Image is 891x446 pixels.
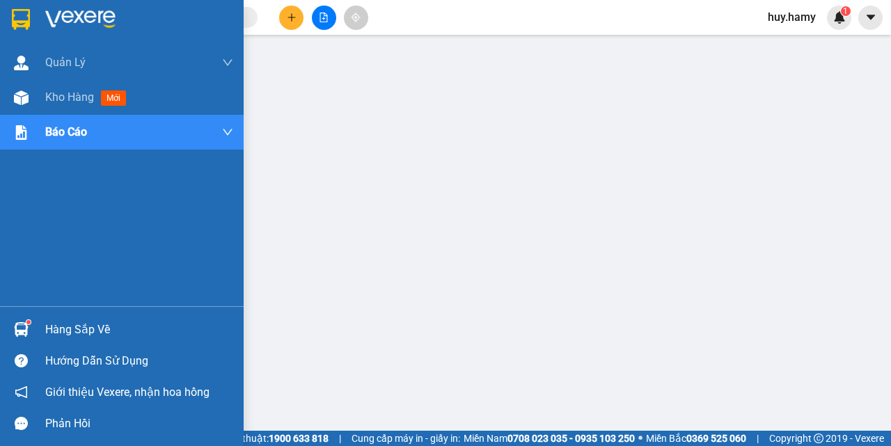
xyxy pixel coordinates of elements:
div: Hướng dẫn sử dụng [45,351,233,372]
span: plus [287,13,297,22]
span: huy.hamy [757,8,827,26]
div: Phản hồi [45,413,233,434]
span: copyright [814,433,823,443]
img: warehouse-icon [14,90,29,105]
span: Miền Bắc [646,431,746,446]
span: notification [15,385,28,399]
button: file-add [312,6,336,30]
span: file-add [319,13,329,22]
img: warehouse-icon [14,322,29,337]
img: warehouse-icon [14,56,29,70]
span: aim [351,13,361,22]
button: aim [344,6,368,30]
span: message [15,417,28,430]
span: caret-down [865,11,877,24]
span: question-circle [15,354,28,367]
img: logo-vxr [12,9,30,30]
span: mới [101,90,126,106]
span: Kho hàng [45,90,94,104]
img: icon-new-feature [833,11,846,24]
sup: 1 [841,6,851,16]
span: Quản Lý [45,54,86,71]
strong: 0369 525 060 [686,433,746,444]
span: ⚪️ [638,436,642,441]
sup: 1 [26,320,31,324]
span: Giới thiệu Vexere, nhận hoa hồng [45,383,210,401]
span: | [339,431,341,446]
span: down [222,127,233,138]
button: caret-down [858,6,883,30]
span: Hỗ trợ kỹ thuật: [200,431,329,446]
strong: 0708 023 035 - 0935 103 250 [507,433,635,444]
button: plus [279,6,303,30]
span: Miền Nam [464,431,635,446]
span: down [222,57,233,68]
span: Báo cáo [45,123,87,141]
div: Hàng sắp về [45,319,233,340]
img: solution-icon [14,125,29,140]
span: 1 [843,6,848,16]
span: Cung cấp máy in - giấy in: [352,431,460,446]
strong: 1900 633 818 [269,433,329,444]
span: | [757,431,759,446]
